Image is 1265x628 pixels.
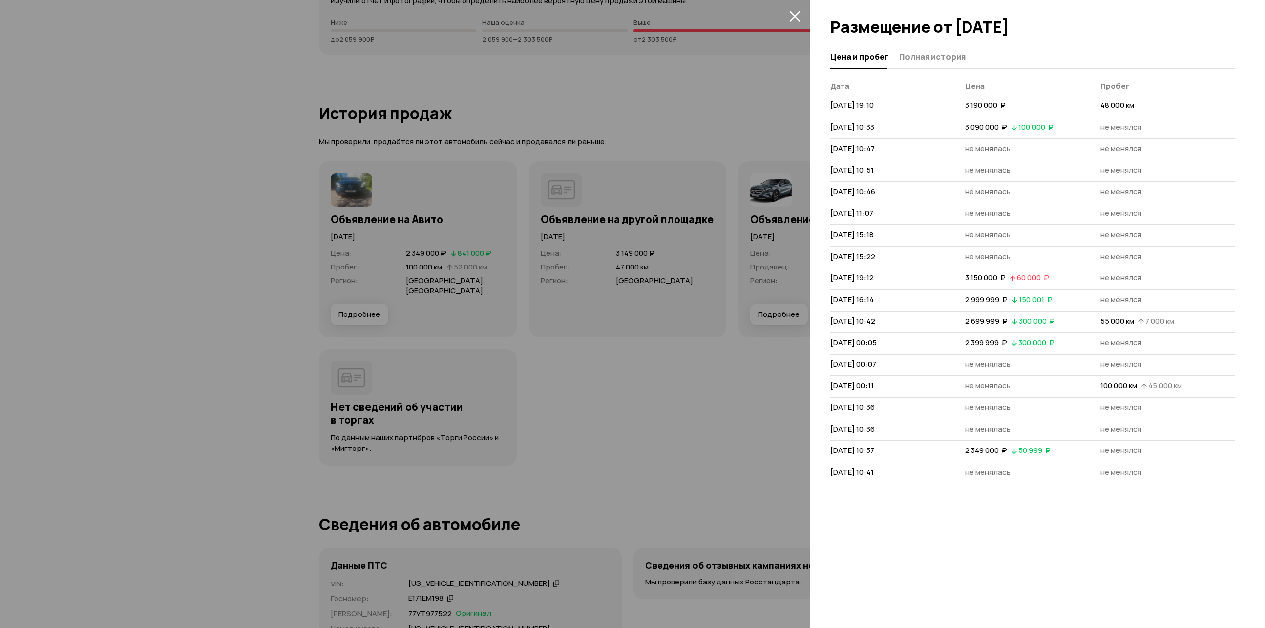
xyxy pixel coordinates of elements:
span: не менялся [1100,337,1141,348]
span: 50 999 ₽ [1018,445,1051,455]
span: не менялась [965,165,1011,175]
span: 300 000 ₽ [1018,337,1054,348]
span: 2 699 999 ₽ [965,316,1008,326]
span: не менялся [1100,272,1141,283]
span: не менялся [1100,359,1141,369]
span: не менялся [1100,424,1141,434]
span: [DATE] 00:07 [830,359,876,369]
span: не менялся [1100,467,1141,477]
span: [DATE] 10:33 [830,122,874,132]
span: не менялась [965,143,1011,154]
span: не менялась [965,424,1011,434]
span: Пробег [1100,81,1130,91]
span: 150 001 ₽ [1019,294,1053,305]
span: 100 000 ₽ [1018,122,1054,132]
span: 3 190 000 ₽ [965,100,1006,110]
span: [DATE] 00:05 [830,337,877,348]
span: [DATE] 16:14 [830,294,874,305]
span: 3 150 000 ₽ [965,272,1006,283]
span: не менялся [1100,402,1141,412]
span: не менялся [1100,445,1141,455]
span: [DATE] 10:41 [830,467,874,477]
span: не менялась [965,251,1011,262]
span: 45 000 км [1148,380,1182,391]
span: не менялся [1100,229,1141,240]
span: Дата [830,81,849,91]
span: [DATE] 15:18 [830,229,874,240]
span: не менялась [965,186,1011,197]
span: Цена [965,81,985,91]
span: не менялась [965,467,1011,477]
span: не менялся [1100,165,1141,175]
span: [DATE] 10:36 [830,424,875,434]
span: [DATE] 19:10 [830,100,874,110]
span: [DATE] 00:11 [830,380,874,391]
span: не менялся [1100,186,1141,197]
span: 3 090 000 ₽ [965,122,1007,132]
span: [DATE] 15:22 [830,251,875,262]
span: 2 999 999 ₽ [965,294,1008,305]
span: [DATE] 10:37 [830,445,874,455]
span: 60 000 ₽ [1017,272,1049,283]
span: [DATE] 19:12 [830,272,874,283]
span: не менялась [965,229,1011,240]
span: 2 399 999 ₽ [965,337,1007,348]
span: [DATE] 11:07 [830,208,873,218]
button: закрыть [787,8,802,24]
span: не менялся [1100,208,1141,218]
span: [DATE] 10:47 [830,143,875,154]
span: не менялась [965,380,1011,391]
span: Полная история [899,52,966,62]
span: не менялся [1100,143,1141,154]
span: 100 000 км [1100,380,1137,391]
span: 300 000 ₽ [1019,316,1055,326]
span: не менялась [965,402,1011,412]
span: [DATE] 10:46 [830,186,875,197]
span: [DATE] 10:51 [830,165,874,175]
span: не менялся [1100,294,1141,305]
span: 55 000 км [1100,316,1134,326]
span: не менялся [1100,251,1141,262]
span: [DATE] 10:42 [830,316,875,326]
span: 48 000 км [1100,100,1134,110]
span: Цена и пробег [830,52,888,62]
span: не менялась [965,359,1011,369]
span: не менялась [965,208,1011,218]
span: не менялся [1100,122,1141,132]
span: [DATE] 10:36 [830,402,875,412]
span: 2 349 000 ₽ [965,445,1007,455]
span: 7 000 км [1145,316,1174,326]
